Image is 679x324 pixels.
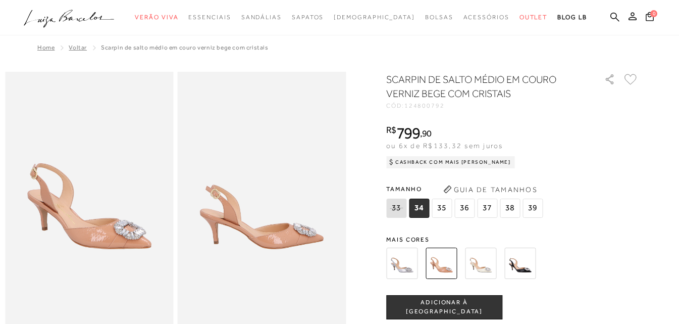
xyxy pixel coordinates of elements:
[463,8,509,27] a: categoryNavScreenReaderText
[386,199,406,218] span: 33
[334,8,415,27] a: noSubCategoriesText
[426,248,457,279] img: SCARPIN DE SALTO MÉDIO EM COURO VERNIZ BEGE COM CRISTAIS
[292,14,324,21] span: Sapatos
[463,14,509,21] span: Acessórios
[422,128,432,138] span: 90
[386,237,639,243] span: Mais cores
[500,199,520,218] span: 38
[188,14,231,21] span: Essenciais
[386,103,588,109] div: CÓD:
[643,11,657,25] button: 0
[241,14,282,21] span: Sandálias
[420,129,432,138] i: ,
[101,44,269,51] span: SCARPIN DE SALTO MÉDIO EM COURO VERNIZ BEGE COM CRISTAIS
[37,44,55,51] a: Home
[425,8,453,27] a: categoryNavScreenReaderText
[454,199,475,218] span: 36
[334,14,415,21] span: [DEMOGRAPHIC_DATA]
[409,199,429,218] span: 34
[440,181,541,198] button: Guia de Tamanhos
[650,10,657,17] span: 0
[387,298,502,316] span: ADICIONAR À [GEOGRAPHIC_DATA]
[557,14,587,21] span: BLOG LB
[292,8,324,27] a: categoryNavScreenReaderText
[386,72,576,101] h1: SCARPIN DE SALTO MÉDIO EM COURO VERNIZ BEGE COM CRISTAIS
[386,181,545,197] span: Tamanho
[465,248,496,279] img: SCARPIN DE SALTO MÉDIO EM COURO VERNIZ OFF WHITE COM CRISTAIS
[135,14,178,21] span: Verão Viva
[432,199,452,218] span: 35
[477,199,497,218] span: 37
[69,44,87,51] a: Voltar
[396,124,420,142] span: 799
[519,14,548,21] span: Outlet
[386,125,396,134] i: R$
[386,142,503,150] span: ou 6x de R$133,32 sem juros
[386,156,515,168] div: Cashback com Mais [PERSON_NAME]
[241,8,282,27] a: categoryNavScreenReaderText
[523,199,543,218] span: 39
[404,102,445,109] span: 124800792
[386,248,417,279] img: SCARPIN DE SALTO MÉDIO EM COURO COBRA METAL PRATA COM CRISTAIS
[135,8,178,27] a: categoryNavScreenReaderText
[557,8,587,27] a: BLOG LB
[386,295,502,319] button: ADICIONAR À [GEOGRAPHIC_DATA]
[188,8,231,27] a: categoryNavScreenReaderText
[504,248,536,279] img: SCARPIN DE SALTO MÉDIO EM COURO VERNIZ PRETO COM CRISTAIS
[519,8,548,27] a: categoryNavScreenReaderText
[425,14,453,21] span: Bolsas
